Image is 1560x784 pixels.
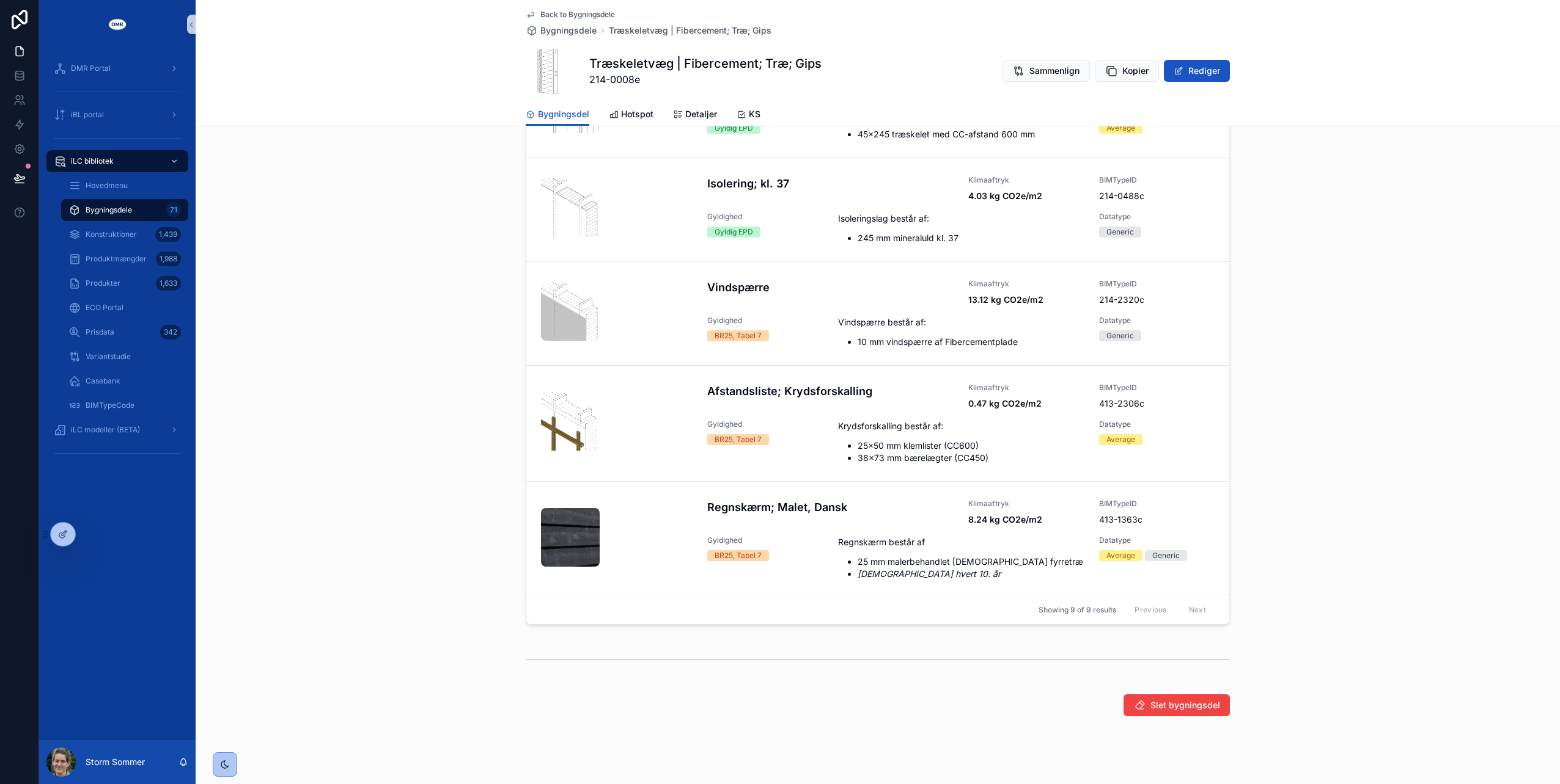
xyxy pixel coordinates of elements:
[838,316,1084,328] p: Vindspærre består af:
[86,376,120,386] span: Casebank
[61,272,188,294] a: Produkter1,633
[715,550,762,561] div: BR25, Tabel 7
[1106,434,1135,445] div: Average
[838,535,1084,548] p: Regnskærm består af
[541,282,600,341] div: attFCP2Y7Ms5KdQmA20618-vindsp.png
[589,55,822,72] h1: Træskeletvæg | Fibercement; Træ; Gips
[156,252,181,266] div: 1,988
[968,398,1042,408] strong: 0.47 kg CO2e/m2
[1150,699,1220,711] span: Slet bygningsdel
[46,419,188,441] a: iLC modeller (BETA)
[61,199,188,221] a: Bygningsdele71
[715,227,753,238] div: Gyldig EPD
[526,103,589,126] a: Bygningsdel
[1099,397,1215,410] span: 413-2306c
[715,330,762,341] div: BR25, Tabel 7
[589,72,822,87] span: 214-0008e
[1106,550,1135,561] div: Average
[86,401,134,410] span: BIMTypeCode
[707,316,823,325] span: Gyldighed
[526,481,1229,597] a: Regnskærm; Malet, DanskKlimaaftryk8.24 kg CO2e/m2BIMTypeID413-1363cGyldighedBR25, Tabel 7Regnskær...
[1106,330,1134,341] div: Generic
[540,24,597,37] span: Bygningsdele
[707,419,823,429] span: Gyldighed
[541,392,600,451] div: attyOvGCyG423GdXw20618-krydsforskalling.png
[858,128,1084,140] li: 45x245 træskelet med CC-afstand 600 mm
[541,178,600,237] div: Isolering-i-træskeletvæg.png
[707,383,954,399] h4: Afstandsliste; Krydsforskalling
[86,205,132,215] span: Bygningsdele
[968,175,1084,185] span: Klimaaftryk
[1029,65,1080,77] span: Sammenlign
[71,64,111,73] span: DMR Portal
[707,279,954,296] h4: Vindspærre
[156,276,181,291] div: 1,633
[707,535,823,545] span: Gyldighed
[61,394,188,416] a: BIMTypeCode
[1099,190,1215,202] span: 214-0488c
[46,104,188,126] a: iBL portal
[1099,316,1215,325] span: Datatype
[71,110,104,120] span: iBL portal
[737,103,760,128] a: KS
[1099,212,1215,222] span: Datatype
[968,499,1084,509] span: Klimaaftryk
[61,223,188,245] a: Konstruktioner1,439
[838,419,1084,432] p: Krydsforskalling består af:
[715,434,762,445] div: BR25, Tabel 7
[1099,535,1215,545] span: Datatype
[86,756,145,768] p: Storm Sommer
[858,568,1001,579] em: [DEMOGRAPHIC_DATA] hvert 10. år
[61,175,188,197] a: Hovedmenu
[707,175,954,192] h4: Isolering; kl. 37
[968,191,1042,201] strong: 4.03 kg CO2e/m2
[1164,60,1230,82] button: Rediger
[71,156,114,166] span: iLC bibliotek
[968,383,1084,393] span: Klimaaftryk
[1099,279,1215,289] span: BIMTypeID
[1002,60,1090,82] button: Sammenlign
[707,212,823,222] span: Gyldighed
[1099,383,1215,393] span: BIMTypeID
[1039,605,1116,615] span: Showing 9 of 9 results
[1099,419,1215,429] span: Datatype
[609,103,653,128] a: Hotspot
[526,158,1229,261] a: Isolering; kl. 37Klimaaftryk4.03 kg CO2e/m2BIMTypeID214-0488cGyldighedGyldig EPDIsoleringslag bes...
[1099,514,1215,526] span: 413-1363c
[61,321,188,343] a: Prisdata342
[86,278,120,288] span: Produkter
[715,123,753,134] div: Gyldig EPD
[707,499,954,515] h4: Regnskærm; Malet, Dansk
[1099,175,1215,185] span: BIMTypeID
[108,15,127,34] img: App logo
[526,365,1229,481] a: Afstandsliste; KrydsforskallingKlimaaftryk0.47 kg CO2e/m2BIMTypeID413-2306cGyldighedBR25, Tabel 7...
[86,352,131,361] span: Variantstudie
[71,425,140,435] span: iLC modeller (BETA)
[1099,499,1215,509] span: BIMTypeID
[86,303,123,313] span: ECO Portal
[609,24,771,37] a: Træskeletvæg | Fibercement; Træ; Gips
[46,57,188,79] a: DMR Portal
[46,150,188,172] a: iLC bibliotek
[86,181,128,191] span: Hovedmenu
[61,346,188,368] a: Variantstudie
[1124,694,1230,716] button: Slet bygningsdel
[968,514,1042,524] strong: 8.24 kg CO2e/m2
[968,279,1084,289] span: Klimaaftryk
[1099,294,1215,306] span: 214-2320c
[526,24,597,37] a: Bygningsdele
[858,452,1084,464] li: 38x73 mm bærelægter (CC450)
[526,10,615,20] a: Back to Bygningsdele
[1106,123,1135,134] div: Average
[540,10,615,20] span: Back to Bygningsdele
[749,108,760,120] span: KS
[858,336,1084,348] li: 10 mm vindspærre af Fibercementplade
[160,325,181,339] div: 342
[685,108,717,120] span: Detaljer
[538,108,589,120] span: Bygningsdel
[155,227,181,242] div: 1,439
[61,370,188,392] a: Casebank
[858,440,1084,452] li: 25x50 mm klemlister (CC600)
[1095,60,1159,82] button: Kopier
[61,297,188,319] a: ECO Portal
